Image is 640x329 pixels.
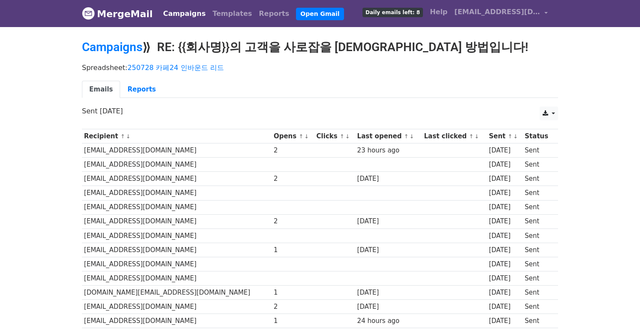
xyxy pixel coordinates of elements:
[82,314,272,328] td: [EMAIL_ADDRESS][DOMAIN_NAME]
[357,245,420,255] div: [DATE]
[409,133,414,140] a: ↓
[345,133,350,140] a: ↓
[357,174,420,184] div: [DATE]
[523,200,554,214] td: Sent
[357,316,420,326] div: 24 hours ago
[82,63,558,72] p: Spreadsheet:
[523,186,554,200] td: Sent
[82,300,272,314] td: [EMAIL_ADDRESS][DOMAIN_NAME]
[82,186,272,200] td: [EMAIL_ADDRESS][DOMAIN_NAME]
[82,228,272,243] td: [EMAIL_ADDRESS][DOMAIN_NAME]
[314,129,355,143] th: Clicks
[523,143,554,158] td: Sent
[274,216,312,226] div: 2
[523,271,554,286] td: Sent
[82,40,558,55] h2: ⟫ RE: {{회사명}}의 고객을 사로잡을 [DEMOGRAPHIC_DATA] 방법입니다!
[487,129,523,143] th: Sent
[82,172,272,186] td: [EMAIL_ADDRESS][DOMAIN_NAME]
[523,243,554,257] td: Sent
[523,214,554,228] td: Sent
[489,316,521,326] div: [DATE]
[523,257,554,271] td: Sent
[274,245,312,255] div: 1
[489,188,521,198] div: [DATE]
[523,314,554,328] td: Sent
[474,133,479,140] a: ↓
[272,129,314,143] th: Opens
[523,158,554,172] td: Sent
[209,5,255,22] a: Templates
[82,286,272,300] td: [DOMAIN_NAME][EMAIL_ADDRESS][DOMAIN_NAME]
[274,316,312,326] div: 1
[82,5,153,23] a: MergeMail
[489,274,521,283] div: [DATE]
[426,3,451,21] a: Help
[359,3,426,21] a: Daily emails left: 8
[357,146,420,155] div: 23 hours ago
[362,8,423,17] span: Daily emails left: 8
[304,133,309,140] a: ↓
[404,133,409,140] a: ↑
[489,160,521,170] div: [DATE]
[523,300,554,314] td: Sent
[82,257,272,271] td: [EMAIL_ADDRESS][DOMAIN_NAME]
[489,146,521,155] div: [DATE]
[299,133,303,140] a: ↑
[120,81,163,98] a: Reports
[489,245,521,255] div: [DATE]
[296,8,344,20] a: Open Gmail
[513,133,518,140] a: ↓
[82,200,272,214] td: [EMAIL_ADDRESS][DOMAIN_NAME]
[489,288,521,298] div: [DATE]
[357,216,420,226] div: [DATE]
[274,288,312,298] div: 1
[422,129,487,143] th: Last clicked
[357,288,420,298] div: [DATE]
[340,133,344,140] a: ↑
[523,228,554,243] td: Sent
[256,5,293,22] a: Reports
[82,7,95,20] img: MergeMail logo
[82,214,272,228] td: [EMAIL_ADDRESS][DOMAIN_NAME]
[160,5,209,22] a: Campaigns
[489,259,521,269] div: [DATE]
[274,146,312,155] div: 2
[508,133,513,140] a: ↑
[82,40,142,54] a: Campaigns
[357,302,420,312] div: [DATE]
[451,3,551,24] a: [EMAIL_ADDRESS][DOMAIN_NAME]
[489,174,521,184] div: [DATE]
[489,202,521,212] div: [DATE]
[82,243,272,257] td: [EMAIL_ADDRESS][DOMAIN_NAME]
[127,64,224,72] a: 250728 카페24 인바운드 리드
[489,216,521,226] div: [DATE]
[469,133,474,140] a: ↑
[523,129,554,143] th: Status
[126,133,130,140] a: ↓
[82,107,558,116] p: Sent [DATE]
[82,271,272,286] td: [EMAIL_ADDRESS][DOMAIN_NAME]
[82,143,272,158] td: [EMAIL_ADDRESS][DOMAIN_NAME]
[274,174,312,184] div: 2
[454,7,540,17] span: [EMAIL_ADDRESS][DOMAIN_NAME]
[523,172,554,186] td: Sent
[82,158,272,172] td: [EMAIL_ADDRESS][DOMAIN_NAME]
[489,231,521,241] div: [DATE]
[489,302,521,312] div: [DATE]
[82,129,272,143] th: Recipient
[274,302,312,312] div: 2
[121,133,125,140] a: ↑
[523,286,554,300] td: Sent
[82,81,120,98] a: Emails
[355,129,422,143] th: Last opened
